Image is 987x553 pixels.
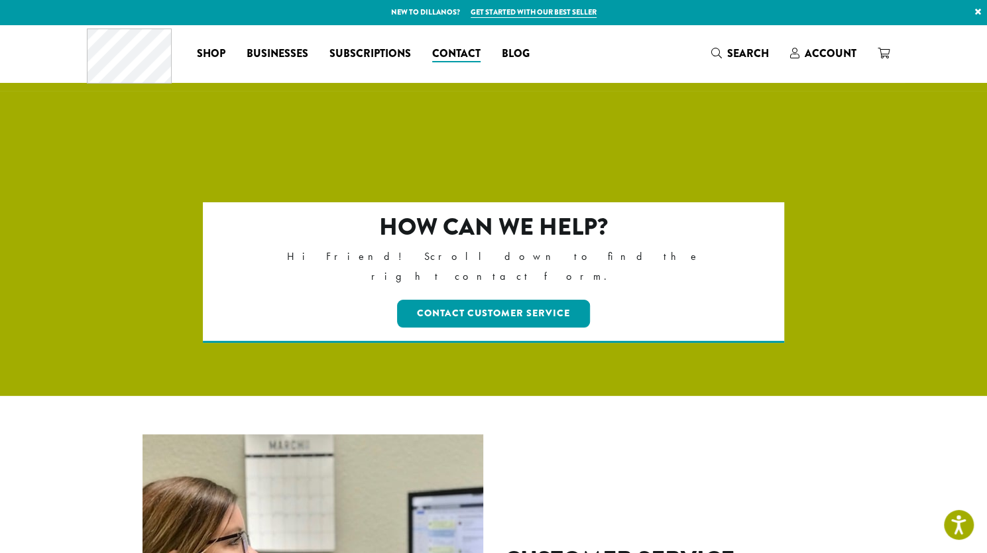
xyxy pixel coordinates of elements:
span: Search [727,46,769,61]
span: Subscriptions [329,46,411,62]
a: Contact Customer Service [397,300,590,328]
p: Hi Friend! Scroll down to find the right contact form. [260,247,727,286]
span: Contact [432,46,481,62]
a: Shop [186,43,236,64]
span: Shop [197,46,225,62]
a: Get started with our best seller [471,7,597,18]
span: Account [805,46,856,61]
span: Blog [502,46,530,62]
span: Businesses [247,46,308,62]
h2: How can we help? [260,213,727,241]
a: Search [701,42,780,64]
